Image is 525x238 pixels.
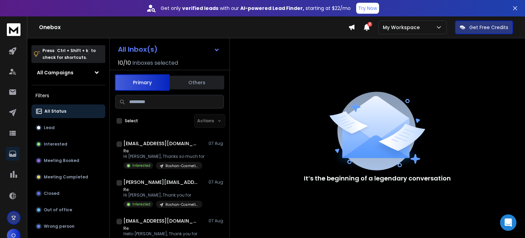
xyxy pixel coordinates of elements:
[123,179,199,186] h1: [PERSON_NAME][EMAIL_ADDRESS][DOMAIN_NAME]
[115,74,170,91] button: Primary
[123,187,202,192] p: Re:
[132,59,178,67] h3: Inboxes selected
[44,158,79,163] p: Meeting Booked
[31,66,105,79] button: All Campaigns
[112,42,225,56] button: All Inbox(s)
[367,22,372,27] span: 8
[44,191,59,196] p: Closed
[31,137,105,151] button: Interested
[44,109,66,114] p: All Status
[31,91,105,100] h3: Filters
[118,46,158,53] h1: All Inbox(s)
[240,5,304,12] strong: AI-powered Lead Finder,
[44,125,55,130] p: Lead
[161,5,351,12] p: Get only with our starting at $22/mo
[123,148,204,154] p: Re:
[31,187,105,200] button: Closed
[358,5,377,12] p: Try Now
[31,104,105,118] button: All Status
[125,118,138,124] label: Select
[44,224,75,229] p: Wrong person
[123,154,204,159] p: Hi [PERSON_NAME], Thanks so much for
[123,217,199,224] h1: [EMAIL_ADDRESS][DOMAIN_NAME]
[170,75,224,90] button: Others
[44,207,72,213] p: Out of office
[118,59,131,67] span: 10 / 10
[182,5,218,12] strong: verified leads
[208,141,224,146] p: 07 Aug
[31,121,105,135] button: Lead
[31,154,105,167] button: Meeting Booked
[132,202,150,207] p: Interested
[208,218,224,224] p: 07 Aug
[31,203,105,217] button: Out of office
[165,202,198,207] p: Roshan-Cosmetic Clinics-[GEOGRAPHIC_DATA] Leads [DATE]
[31,220,105,233] button: Wrong person
[123,231,202,237] p: Hello [PERSON_NAME], Thank you for
[39,23,348,32] h1: Onebox
[31,170,105,184] button: Meeting Completed
[500,214,516,231] div: Open Intercom Messenger
[208,179,224,185] p: 07 Aug
[455,21,513,34] button: Get Free Credits
[356,3,379,14] button: Try Now
[56,47,89,54] span: Ctrl + Shift + k
[123,192,202,198] p: Hi [PERSON_NAME], Thank you for
[44,174,88,180] p: Meeting Completed
[469,24,508,31] p: Get Free Credits
[132,163,150,168] p: Interested
[37,69,73,76] h1: All Campaigns
[383,24,422,31] p: My Workspace
[304,174,451,183] p: It’s the beginning of a legendary conversation
[165,163,198,168] p: Roshan-Cosmetic Clinics-[GEOGRAPHIC_DATA] Leads [DATE]
[123,226,202,231] p: Re:
[123,140,199,147] h1: [EMAIL_ADDRESS][DOMAIN_NAME]
[44,141,67,147] p: Interested
[42,47,96,61] p: Press to check for shortcuts.
[7,23,21,36] img: logo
